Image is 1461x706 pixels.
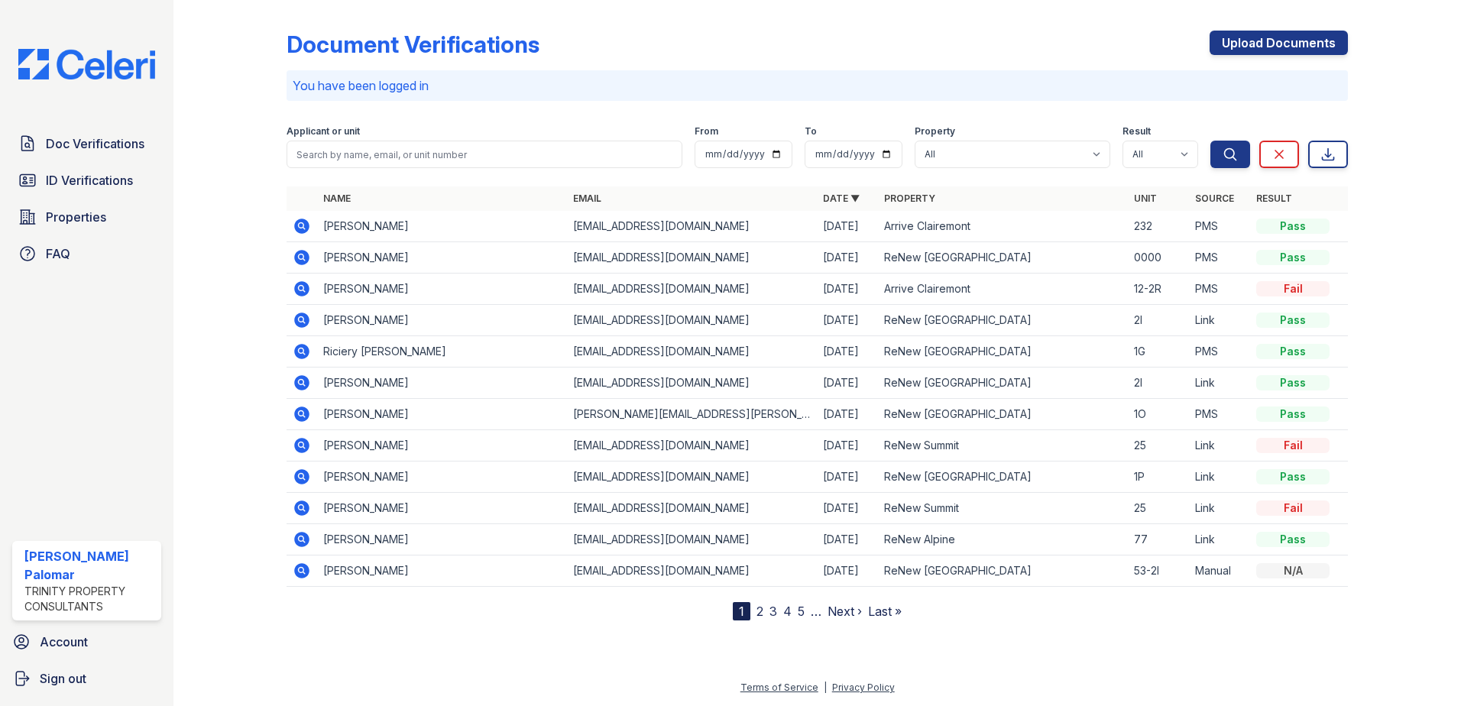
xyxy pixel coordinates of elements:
td: [EMAIL_ADDRESS][DOMAIN_NAME] [567,305,817,336]
td: [DATE] [817,430,878,461]
td: Link [1189,524,1250,555]
a: Properties [12,202,161,232]
td: [PERSON_NAME] [317,399,567,430]
td: 53-2I [1128,555,1189,587]
div: 1 [733,602,750,620]
td: [PERSON_NAME] [317,211,567,242]
td: [PERSON_NAME] [317,524,567,555]
td: [EMAIL_ADDRESS][DOMAIN_NAME] [567,555,817,587]
td: 25 [1128,430,1189,461]
div: [PERSON_NAME] Palomar [24,547,155,584]
div: Fail [1256,500,1330,516]
td: Link [1189,305,1250,336]
td: ReNew [GEOGRAPHIC_DATA] [878,399,1128,430]
td: [DATE] [817,336,878,368]
div: Trinity Property Consultants [24,584,155,614]
div: Pass [1256,469,1330,484]
div: Pass [1256,219,1330,234]
td: [PERSON_NAME] [317,493,567,524]
a: Name [323,193,351,204]
td: [DATE] [817,274,878,305]
td: Link [1189,493,1250,524]
div: Pass [1256,406,1330,422]
a: Sign out [6,663,167,694]
a: 4 [783,604,792,619]
label: From [695,125,718,138]
label: Property [915,125,955,138]
a: Next › [828,604,862,619]
label: Applicant or unit [287,125,360,138]
div: Pass [1256,532,1330,547]
td: 12-2R [1128,274,1189,305]
td: 1G [1128,336,1189,368]
td: 232 [1128,211,1189,242]
td: Arrive Clairemont [878,274,1128,305]
a: Unit [1134,193,1157,204]
td: [DATE] [817,461,878,493]
img: CE_Logo_Blue-a8612792a0a2168367f1c8372b55b34899dd931a85d93a1a3d3e32e68fde9ad4.png [6,49,167,79]
td: 0000 [1128,242,1189,274]
td: Link [1189,461,1250,493]
td: Link [1189,368,1250,399]
td: PMS [1189,274,1250,305]
td: [DATE] [817,493,878,524]
td: PMS [1189,399,1250,430]
td: [PERSON_NAME] [317,368,567,399]
td: ReNew [GEOGRAPHIC_DATA] [878,242,1128,274]
td: 1O [1128,399,1189,430]
td: [DATE] [817,305,878,336]
a: FAQ [12,238,161,269]
a: Terms of Service [740,682,818,693]
a: Account [6,627,167,657]
td: ReNew [GEOGRAPHIC_DATA] [878,555,1128,587]
a: Privacy Policy [832,682,895,693]
a: Email [573,193,601,204]
span: … [811,602,821,620]
td: [EMAIL_ADDRESS][DOMAIN_NAME] [567,493,817,524]
a: Upload Documents [1210,31,1348,55]
td: [EMAIL_ADDRESS][DOMAIN_NAME] [567,524,817,555]
td: ReNew [GEOGRAPHIC_DATA] [878,461,1128,493]
td: [PERSON_NAME] [317,461,567,493]
td: [DATE] [817,399,878,430]
td: [DATE] [817,211,878,242]
a: Property [884,193,935,204]
td: Manual [1189,555,1250,587]
div: Pass [1256,344,1330,359]
td: [PERSON_NAME] [317,305,567,336]
td: 2I [1128,305,1189,336]
td: [EMAIL_ADDRESS][DOMAIN_NAME] [567,211,817,242]
a: ID Verifications [12,165,161,196]
span: ID Verifications [46,171,133,189]
td: [PERSON_NAME] [317,274,567,305]
div: Pass [1256,250,1330,265]
td: 77 [1128,524,1189,555]
td: Arrive Clairemont [878,211,1128,242]
span: FAQ [46,245,70,263]
input: Search by name, email, or unit number [287,141,682,168]
label: To [805,125,817,138]
p: You have been logged in [293,76,1342,95]
span: Sign out [40,669,86,688]
div: Pass [1256,375,1330,390]
td: [DATE] [817,242,878,274]
td: 2I [1128,368,1189,399]
td: ReNew [GEOGRAPHIC_DATA] [878,305,1128,336]
td: [PERSON_NAME] [317,242,567,274]
td: [EMAIL_ADDRESS][DOMAIN_NAME] [567,336,817,368]
td: ReNew [GEOGRAPHIC_DATA] [878,336,1128,368]
div: | [824,682,827,693]
td: [DATE] [817,368,878,399]
td: ReNew Summit [878,430,1128,461]
td: [EMAIL_ADDRESS][DOMAIN_NAME] [567,242,817,274]
span: Properties [46,208,106,226]
a: Doc Verifications [12,128,161,159]
td: ReNew Alpine [878,524,1128,555]
td: 1P [1128,461,1189,493]
td: ReNew Summit [878,493,1128,524]
td: Riciery [PERSON_NAME] [317,336,567,368]
span: Account [40,633,88,651]
a: 2 [756,604,763,619]
div: Document Verifications [287,31,539,58]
